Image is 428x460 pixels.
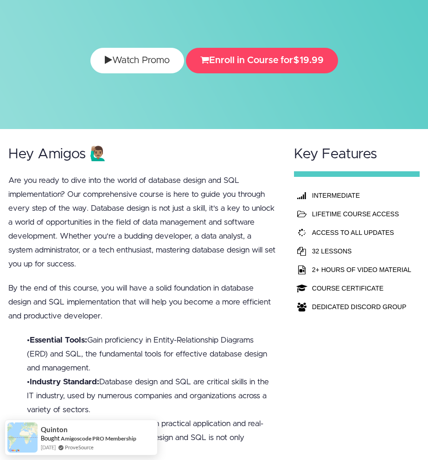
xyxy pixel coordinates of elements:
p: Are you ready to dive into the world of database design and SQL implementation? Our comprehensive... [8,174,276,271]
li: • Gain proficiency in Entity-Relationship Diagrams (ERD) and SQL, the fundamental tools for effec... [27,333,276,375]
td: LIFETIME COURSE ACCESS [310,205,414,223]
button: Enroll in Course for$19.99 [186,48,338,73]
td: 32 LESSONS [310,242,414,260]
td: 2+ HOURS OF VIDEO MATERIAL [310,260,414,279]
a: ProveSource [65,443,94,451]
p: By the end of this course, you will have a solid foundation in database design and SQL implementa... [8,281,276,323]
b: Industry Standard: [30,378,99,386]
li: • With a focus on practical application and real-world examples, learning database design and SQL... [27,417,276,459]
span: [DATE] [41,443,56,451]
h2: Key Features [294,147,420,162]
td: ACCESS TO ALL UPDATES [310,223,414,242]
h2: Hey Amigos 🙋🏽‍♂️ [8,147,276,162]
a: Amigoscode PRO Membership [61,435,136,442]
a: Watch Promo [90,48,184,73]
span: Quinton [41,426,68,434]
b: Essential Tools: [30,336,87,344]
img: provesource social proof notification image [7,422,38,453]
li: • Database design and SQL are critical skills in the IT industry, used by numerous companies and ... [27,375,276,417]
td: DEDICATED DISCORD GROUP [310,298,414,316]
span: $19.99 [293,56,324,65]
td: COURSE CERTIFICATE [310,279,414,298]
span: Bought [41,434,60,442]
th: INTERMEDIATE [310,186,414,205]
